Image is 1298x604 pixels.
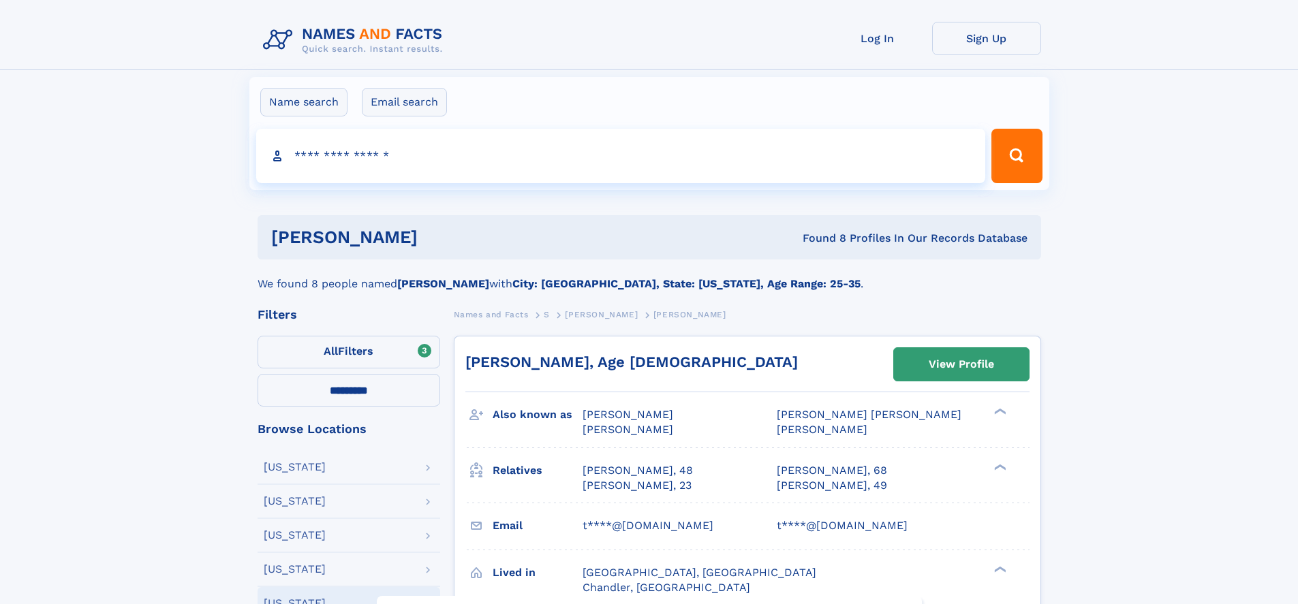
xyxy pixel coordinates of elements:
[512,277,861,290] b: City: [GEOGRAPHIC_DATA], State: [US_STATE], Age Range: 25-35
[324,345,338,357] span: All
[397,277,489,290] b: [PERSON_NAME]
[932,22,1041,55] a: Sign Up
[777,463,887,478] a: [PERSON_NAME], 68
[264,462,326,473] div: [US_STATE]
[583,463,693,478] a: [PERSON_NAME], 48
[493,459,583,482] h3: Relatives
[777,423,867,436] span: [PERSON_NAME]
[777,408,961,421] span: [PERSON_NAME] [PERSON_NAME]
[991,129,1042,183] button: Search Button
[544,306,550,323] a: S
[258,308,440,321] div: Filters
[493,403,583,426] h3: Also known as
[465,353,798,370] a: [PERSON_NAME], Age [DEMOGRAPHIC_DATA]
[264,530,326,541] div: [US_STATE]
[362,88,447,116] label: Email search
[894,348,1029,381] a: View Profile
[493,514,583,537] h3: Email
[256,129,986,183] input: search input
[454,306,529,323] a: Names and Facts
[258,336,440,368] label: Filters
[583,423,673,436] span: [PERSON_NAME]
[583,566,816,579] span: [GEOGRAPHIC_DATA], [GEOGRAPHIC_DATA]
[583,478,692,493] a: [PERSON_NAME], 23
[258,423,440,435] div: Browse Locations
[991,462,1007,471] div: ❯
[565,310,638,319] span: [PERSON_NAME]
[583,581,750,594] span: Chandler, [GEOGRAPHIC_DATA]
[258,259,1041,292] div: We found 8 people named with .
[929,349,994,380] div: View Profile
[260,88,347,116] label: Name search
[565,306,638,323] a: [PERSON_NAME]
[583,408,673,421] span: [PERSON_NAME]
[823,22,932,55] a: Log In
[258,22,454,59] img: Logo Names and Facts
[610,231,1027,246] div: Found 8 Profiles In Our Records Database
[264,496,326,507] div: [US_STATE]
[991,565,1007,573] div: ❯
[991,407,1007,416] div: ❯
[777,478,887,493] a: [PERSON_NAME], 49
[271,229,611,246] h1: [PERSON_NAME]
[544,310,550,319] span: S
[493,561,583,584] h3: Lived in
[653,310,726,319] span: [PERSON_NAME]
[264,564,326,575] div: [US_STATE]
